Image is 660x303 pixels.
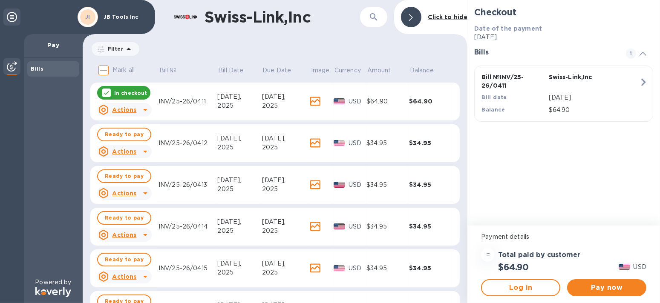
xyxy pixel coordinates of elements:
span: Log in [489,283,553,293]
button: Log in [481,279,560,296]
div: [DATE], [262,92,310,101]
b: Click to hide [428,14,468,20]
p: USD [349,180,366,189]
div: [DATE], [262,259,310,268]
p: USD [349,264,366,273]
span: Ready to pay [105,254,144,265]
div: INV/25-26/0413 [159,180,218,189]
p: USD [349,97,366,106]
div: 2025 [218,226,262,235]
u: Actions [112,190,136,197]
button: Ready to pay [97,169,151,183]
div: $64.90 [366,97,409,106]
img: USD [334,265,345,271]
div: 2025 [218,101,262,110]
p: Swiss-Link,Inc [549,73,612,81]
b: Balance [481,106,505,113]
div: $34.95 [409,139,452,147]
img: USD [334,182,345,188]
span: Pay now [574,283,640,293]
div: [DATE], [262,217,310,226]
img: USD [334,140,345,146]
p: USD [634,263,646,272]
div: $64.90 [409,97,452,106]
span: Ready to pay [105,129,144,140]
div: 2025 [262,143,310,152]
p: Bill Date [218,66,243,75]
div: INV/25-26/0415 [159,264,218,273]
div: $34.95 [409,180,452,189]
b: Bill date [481,94,507,100]
b: Date of the payment [474,25,542,32]
button: Ready to pay [97,211,151,225]
div: $34.95 [366,139,409,148]
span: Bill Date [218,66,254,75]
p: Balance [410,66,434,75]
b: Bills [31,66,43,72]
h2: Checkout [474,7,653,17]
div: INV/25-26/0414 [159,222,218,231]
b: JI [85,14,90,20]
p: Bill № INV/25-26/0411 [481,73,545,90]
p: Currency [334,66,361,75]
p: Mark all [112,66,135,74]
u: Actions [112,148,136,155]
div: 2025 [218,143,262,152]
span: Due Date [262,66,302,75]
p: USD [349,222,366,231]
div: 2025 [218,185,262,194]
button: Bill №INV/25-26/0411Swiss-Link,IncBill date[DATE]Balance$64.90 [474,66,653,122]
div: [DATE], [218,92,262,101]
p: Powered by [35,278,71,287]
p: Image [311,66,330,75]
button: Ready to pay [97,253,151,266]
div: [DATE], [262,176,310,185]
p: Due Date [262,66,291,75]
img: USD [334,223,345,229]
div: $34.95 [409,264,452,272]
div: 2025 [262,185,310,194]
img: Logo [35,287,71,297]
span: Ready to pay [105,213,144,223]
div: 2025 [262,268,310,277]
div: $34.95 [366,264,409,273]
u: Actions [112,273,136,280]
div: [DATE], [218,176,262,185]
p: $64.90 [549,106,639,114]
div: [DATE], [218,134,262,143]
div: [DATE], [218,259,262,268]
p: Bill № [159,66,177,75]
div: [DATE], [218,217,262,226]
h2: $64.90 [498,262,529,272]
div: [DATE], [262,134,310,143]
div: $34.95 [366,180,409,189]
span: Ready to pay [105,171,144,181]
p: JB Tools Inc [104,14,146,20]
img: USD [334,98,345,104]
div: INV/25-26/0412 [159,139,218,148]
span: Bill № [159,66,188,75]
div: $34.95 [409,222,452,231]
span: Amount [367,66,402,75]
div: 2025 [262,101,310,110]
span: 1 [626,49,636,59]
u: Actions [112,106,136,113]
img: USD [619,264,630,270]
p: Amount [367,66,391,75]
button: Pay now [567,279,646,296]
p: [DATE] [474,33,653,42]
h3: Total paid by customer [498,251,580,259]
h1: Swiss-Link,Inc [205,8,360,26]
h3: Bills [474,49,616,57]
p: Filter [104,45,124,52]
div: $34.95 [366,222,409,231]
div: 2025 [218,268,262,277]
u: Actions [112,232,136,238]
p: [DATE] [549,93,639,102]
span: Balance [410,66,445,75]
div: INV/25-26/0411 [159,97,218,106]
p: Payment details [481,232,646,241]
p: USD [349,139,366,148]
